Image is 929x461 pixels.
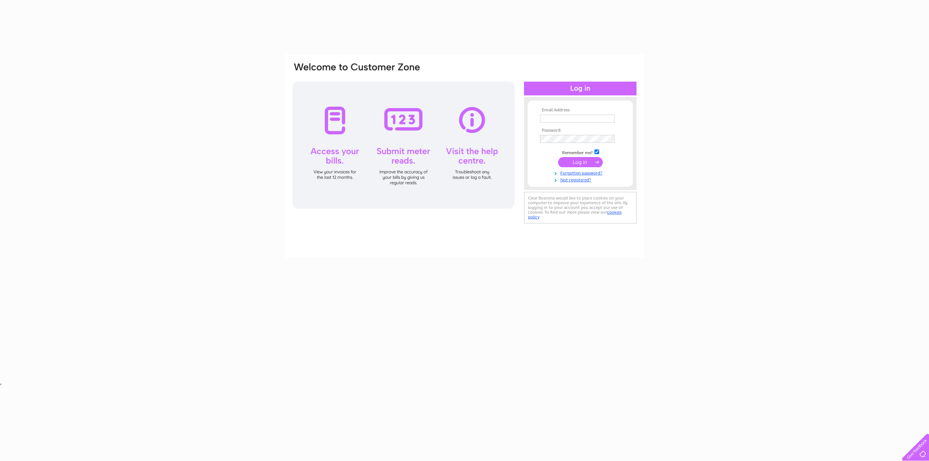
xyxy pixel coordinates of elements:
a: Not registered? [540,176,622,183]
td: Remember me? [538,148,622,156]
th: Email Address: [538,108,622,113]
a: Forgotten password? [540,169,622,176]
div: Clear Business would like to place cookies on your computer to improve your experience of the sit... [524,192,637,223]
input: Submit [558,157,603,167]
a: cookies policy [528,210,622,219]
th: Password: [538,128,622,133]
